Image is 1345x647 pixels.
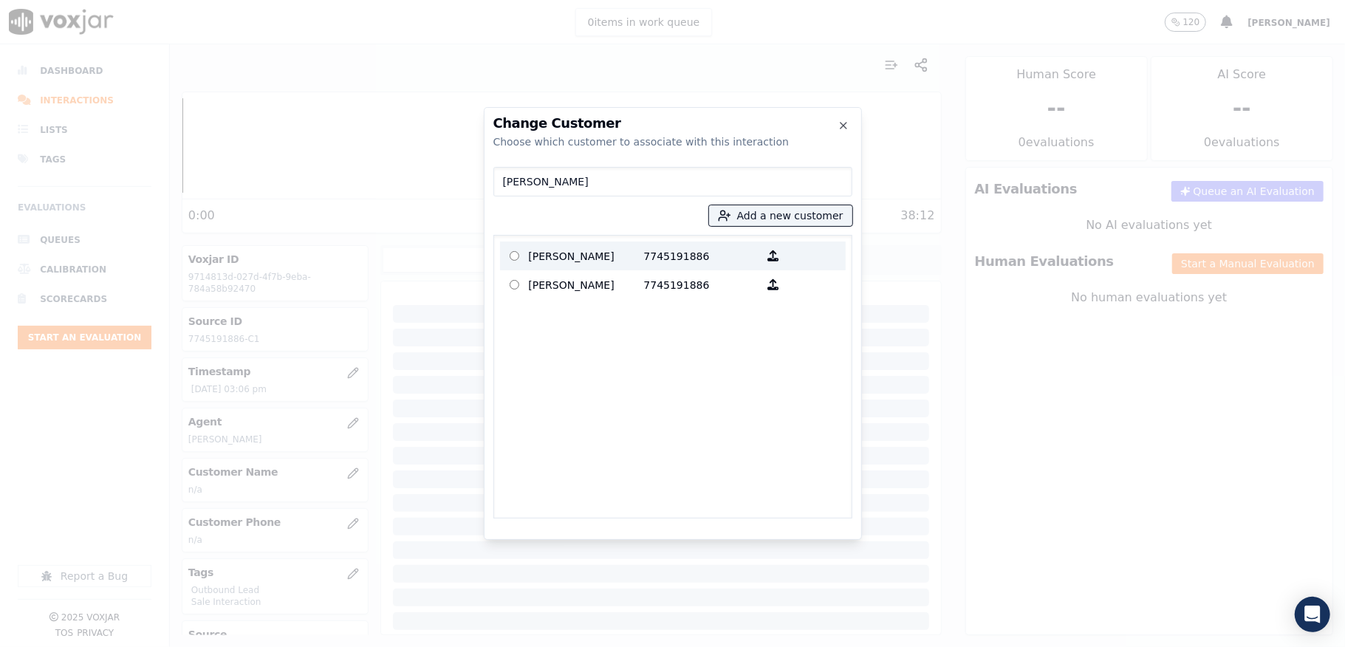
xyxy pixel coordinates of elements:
input: [PERSON_NAME] 7745191886 [510,251,519,261]
input: Search Customers [493,167,852,196]
p: 7745191886 [644,244,759,267]
input: [PERSON_NAME] 7745191886 [510,280,519,290]
p: [PERSON_NAME] [529,244,644,267]
button: [PERSON_NAME] 7745191886 [759,273,788,296]
button: [PERSON_NAME] 7745191886 [759,244,788,267]
h2: Change Customer [493,117,852,130]
p: [PERSON_NAME] [529,273,644,296]
div: Open Intercom Messenger [1295,597,1330,632]
button: Add a new customer [709,205,852,226]
div: Choose which customer to associate with this interaction [493,134,852,149]
p: 7745191886 [644,273,759,296]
